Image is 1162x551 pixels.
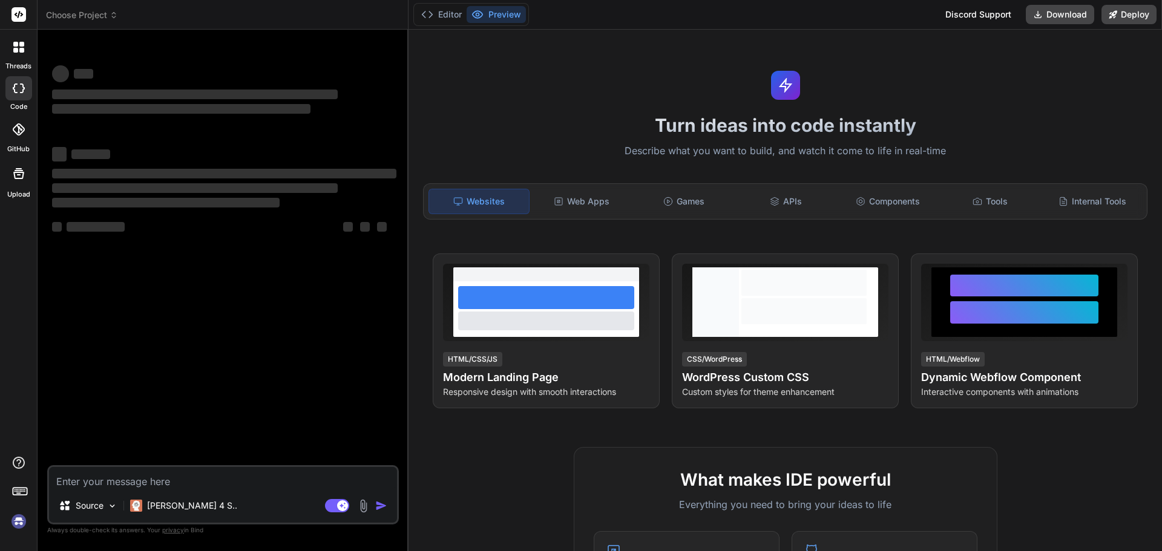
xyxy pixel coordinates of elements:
[67,222,125,232] span: ‌
[7,144,30,154] label: GitHub
[594,497,977,512] p: Everything you need to bring your ideas to life
[10,102,27,112] label: code
[71,149,110,159] span: ‌
[52,65,69,82] span: ‌
[416,6,467,23] button: Editor
[5,61,31,71] label: threads
[838,189,938,214] div: Components
[130,500,142,512] img: Claude 4 Sonnet
[52,169,396,178] span: ‌
[360,222,370,232] span: ‌
[8,511,29,532] img: signin
[921,352,985,367] div: HTML/Webflow
[343,222,353,232] span: ‌
[52,198,280,207] span: ‌
[1042,189,1142,214] div: Internal Tools
[52,147,67,161] span: ‌
[428,189,530,214] div: Websites
[682,386,888,398] p: Custom styles for theme enhancement
[7,189,30,200] label: Upload
[443,352,502,367] div: HTML/CSS/JS
[443,369,649,386] h4: Modern Landing Page
[443,386,649,398] p: Responsive design with smooth interactions
[375,500,387,512] img: icon
[921,386,1128,398] p: Interactive components with animations
[147,500,237,512] p: [PERSON_NAME] 4 S..
[74,69,93,79] span: ‌
[938,5,1019,24] div: Discord Support
[52,104,310,114] span: ‌
[76,500,103,512] p: Source
[1026,5,1094,24] button: Download
[356,499,370,513] img: attachment
[1101,5,1157,24] button: Deploy
[52,222,62,232] span: ‌
[47,524,399,536] p: Always double-check its answers. Your in Bind
[377,222,387,232] span: ‌
[52,90,338,99] span: ‌
[416,114,1155,136] h1: Turn ideas into code instantly
[594,467,977,492] h2: What makes IDE powerful
[162,526,184,533] span: privacy
[940,189,1040,214] div: Tools
[634,189,734,214] div: Games
[107,501,117,511] img: Pick Models
[46,9,118,21] span: Choose Project
[736,189,836,214] div: APIs
[682,369,888,386] h4: WordPress Custom CSS
[52,183,338,193] span: ‌
[532,189,632,214] div: Web Apps
[682,352,747,367] div: CSS/WordPress
[416,143,1155,159] p: Describe what you want to build, and watch it come to life in real-time
[467,6,526,23] button: Preview
[921,369,1128,386] h4: Dynamic Webflow Component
